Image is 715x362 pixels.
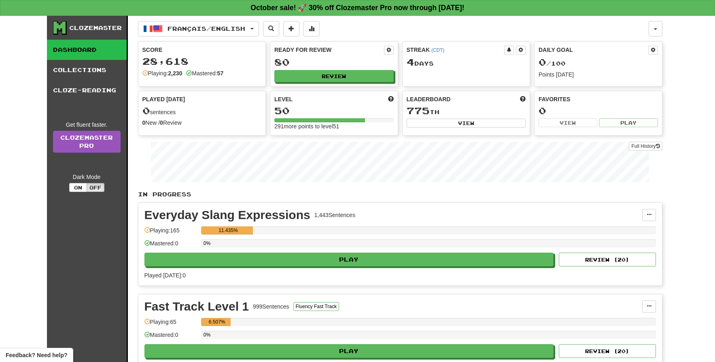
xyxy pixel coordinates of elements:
div: Clozemaster [69,24,122,32]
a: (CDT) [431,47,444,53]
strong: 2,230 [168,70,182,77]
div: Everyday Slang Expressions [144,209,310,221]
div: Ready for Review [274,46,384,54]
span: Score more points to level up [388,95,394,103]
div: 291 more points to level 51 [274,122,394,130]
div: 11.435% [204,226,253,234]
div: Mastered: 0 [144,331,197,344]
span: Français / English [168,25,245,32]
div: sentences [142,106,262,116]
div: 999 Sentences [253,302,289,311]
div: New / Review [142,119,262,127]
div: Favorites [539,95,658,103]
strong: 57 [217,70,224,77]
div: 6.507% [204,318,231,326]
div: th [407,106,526,116]
a: Cloze-Reading [47,80,127,100]
span: / 100 [539,60,566,67]
div: Streak [407,46,505,54]
div: Playing: 65 [144,318,197,331]
a: ClozemasterPro [53,131,121,153]
button: Play [599,118,658,127]
button: Search sentences [263,21,279,36]
div: 80 [274,57,394,67]
span: 0 [539,56,546,68]
button: Review [274,70,394,82]
button: Fluency Fast Track [293,302,339,311]
button: Français/English [138,21,259,36]
div: Day s [407,57,526,68]
div: Fast Track Level 1 [144,300,249,313]
div: Playing: [142,69,182,77]
button: Off [87,183,104,192]
div: 50 [274,106,394,116]
a: Collections [47,60,127,80]
button: View [407,119,526,128]
span: 4 [407,56,414,68]
div: Mastered: [186,69,223,77]
strong: October sale! 🚀 30% off Clozemaster Pro now through [DATE]! [250,4,464,12]
button: More stats [303,21,320,36]
button: Review (20) [559,344,656,358]
div: Score [142,46,262,54]
button: Add sentence to collection [283,21,299,36]
span: Open feedback widget [6,351,67,359]
div: Get fluent faster. [53,121,121,129]
div: 28,618 [142,56,262,66]
span: 775 [407,105,430,116]
button: View [539,118,597,127]
button: Full History [629,142,662,151]
span: Level [274,95,293,103]
strong: 0 [142,119,146,126]
button: On [69,183,87,192]
div: Mastered: 0 [144,239,197,253]
div: 1,443 Sentences [314,211,355,219]
button: Play [144,344,554,358]
p: In Progress [138,190,662,198]
button: Play [144,253,554,266]
span: Played [DATE]: 0 [144,272,186,279]
button: Review (20) [559,253,656,266]
span: Leaderboard [407,95,451,103]
div: Daily Goal [539,46,648,55]
span: 0 [142,105,150,116]
a: Dashboard [47,40,127,60]
span: This week in points, UTC [520,95,526,103]
div: Playing: 165 [144,226,197,240]
div: 0 [539,106,658,116]
span: Played [DATE] [142,95,185,103]
div: Points [DATE] [539,70,658,79]
div: Dark Mode [53,173,121,181]
strong: 0 [160,119,163,126]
